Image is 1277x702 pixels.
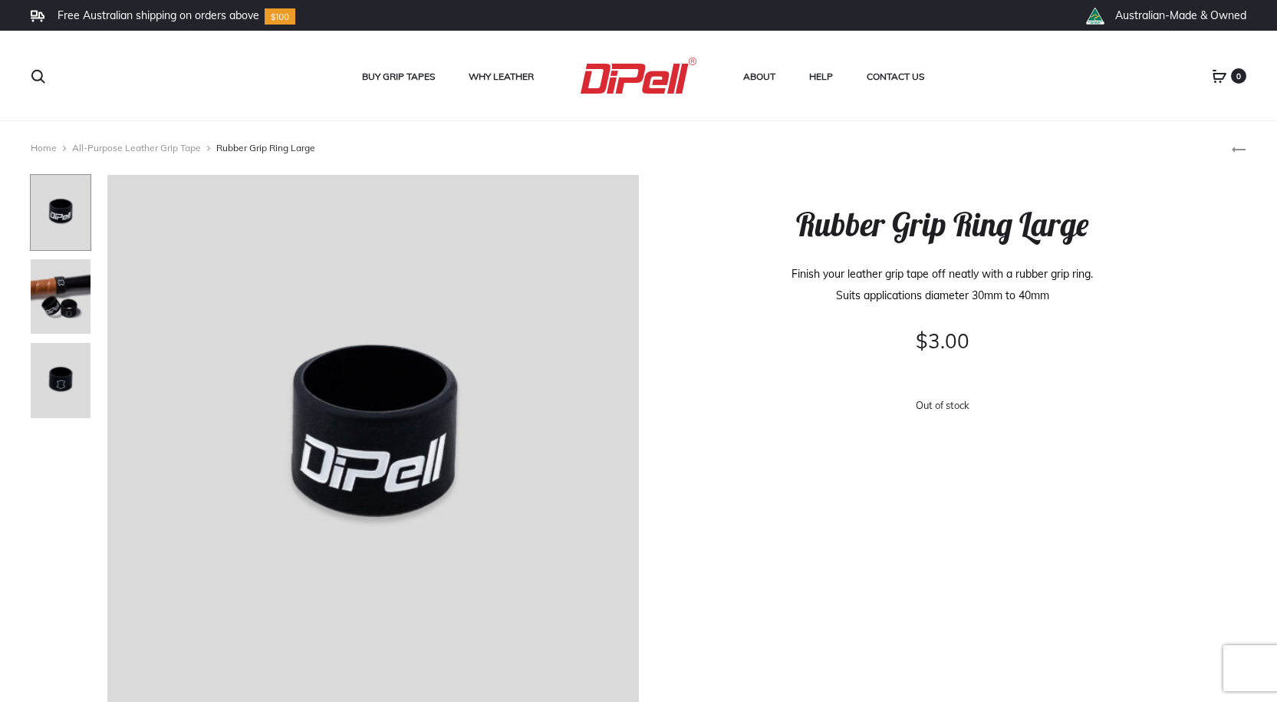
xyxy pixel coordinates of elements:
[469,67,534,87] a: Why Leather
[1115,8,1246,22] li: Australian-Made & Owned
[72,142,201,153] a: All-Purpose Leather Grip Tape
[743,67,775,87] a: About
[1231,68,1246,84] span: 0
[836,288,1049,302] span: Suits applications diameter 30mm to 40mm
[699,263,1186,306] p: Finish your leather grip tape off neatly with a rubber grip ring.
[30,342,91,419] img: Dipell-Upgrades-BandLarge-147-Paul-Osta-80x100.jpg
[1231,137,1246,160] nav: Product navigation
[31,142,57,153] a: Home
[699,388,1186,424] p: Out of stock
[699,206,1186,244] h1: Rubber Grip Ring Large
[1212,69,1227,83] a: 0
[362,67,435,87] a: Buy Grip Tapes
[1085,8,1104,25] img: th_right_icon2.png
[265,8,295,25] img: Group-10.svg
[31,10,44,22] img: Frame.svg
[916,328,928,354] span: $
[30,259,91,335] img: Dipell-rings-Hockey-081-Paul-Osta-80x100.jpg
[58,8,259,22] li: Free Australian shipping on orders above
[30,174,91,251] img: Dipell-Upgrades-BandLarge-146-Paul-Osta-80x100.jpg
[867,67,924,87] a: Contact Us
[31,137,1200,160] nav: Rubber Grip Ring Large
[809,67,833,87] a: Help
[916,328,969,354] bdi: 3.00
